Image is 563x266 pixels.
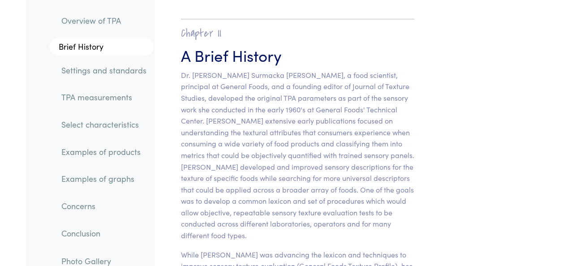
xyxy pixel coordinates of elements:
[54,142,154,163] a: Examples of products
[181,26,414,40] h2: Chapter II
[54,169,154,189] a: Examples of graphs
[54,196,154,217] a: Concerns
[181,69,414,241] p: Dr. [PERSON_NAME] Surmacka [PERSON_NAME], a food scientist, principal at General Foods, and a fou...
[54,60,154,81] a: Settings and standards
[181,44,414,66] h3: A Brief History
[54,11,154,31] a: Overview of TPA
[54,87,154,108] a: TPA measurements
[54,115,154,135] a: Select characteristics
[54,223,154,244] a: Conclusion
[50,38,154,56] a: Brief History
